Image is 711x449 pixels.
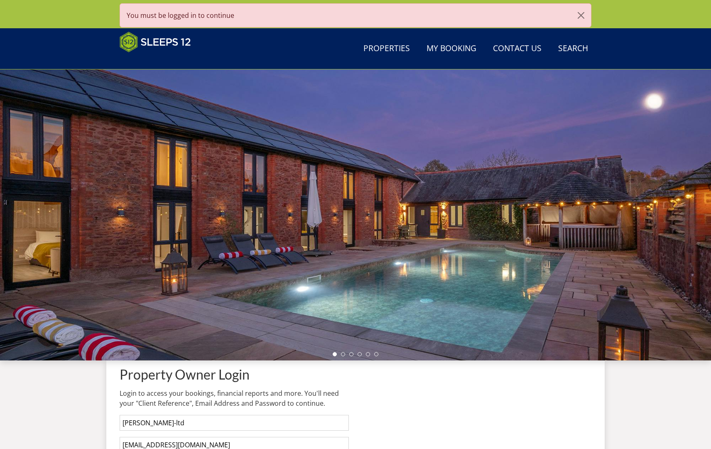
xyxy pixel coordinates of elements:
a: Search [555,39,591,58]
h1: Property Owner Login [120,367,349,382]
input: Account Reference [120,415,349,431]
div: You must be logged in to continue [120,3,591,27]
p: Login to access your bookings, financial reports and more. You'll need your "Client Reference", E... [120,388,349,408]
img: Sleeps 12 [120,32,191,52]
a: Properties [360,39,413,58]
a: My Booking [423,39,480,58]
iframe: Customer reviews powered by Trustpilot [115,57,203,64]
a: Contact Us [490,39,545,58]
